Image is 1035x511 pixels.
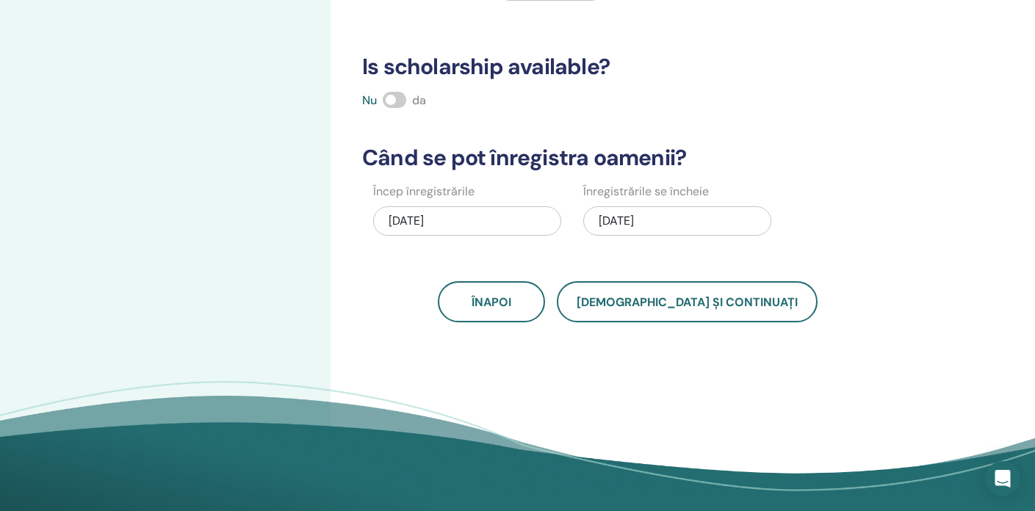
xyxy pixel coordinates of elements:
span: Nu [362,93,377,108]
label: Înregistrările se încheie [583,183,709,200]
span: da [412,93,426,108]
h3: Is scholarship available? [353,54,902,80]
span: Înapoi [472,294,511,310]
div: [DATE] [373,206,561,236]
h3: Când se pot înregistra oamenii? [353,145,902,171]
span: [DEMOGRAPHIC_DATA] și continuați [577,294,798,310]
label: Încep înregistrările [373,183,475,200]
button: Înapoi [438,281,545,322]
button: [DEMOGRAPHIC_DATA] și continuați [557,281,818,322]
div: Open Intercom Messenger [985,461,1020,496]
div: [DATE] [583,206,771,236]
